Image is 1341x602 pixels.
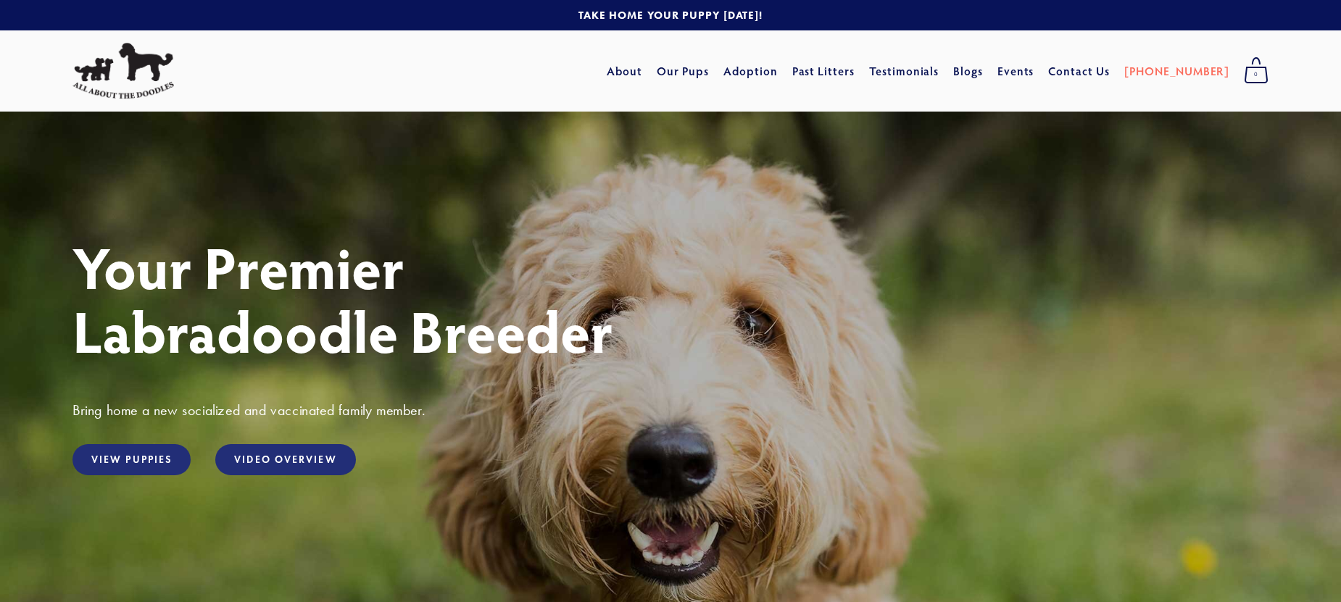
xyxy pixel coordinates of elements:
[869,58,939,84] a: Testimonials
[72,444,191,475] a: View Puppies
[997,58,1034,84] a: Events
[72,401,1269,419] h3: Bring home a new socialized and vaccinated family member.
[72,235,1269,362] h1: Your Premier Labradoodle Breeder
[1048,58,1110,84] a: Contact Us
[792,63,855,78] a: Past Litters
[953,58,983,84] a: Blogs
[215,444,355,475] a: Video Overview
[72,43,174,99] img: All About The Doodles
[723,58,778,84] a: Adoption
[1237,53,1276,89] a: 0 items in cart
[1244,65,1269,84] span: 0
[657,58,710,84] a: Our Pups
[607,58,642,84] a: About
[1124,58,1229,84] a: [PHONE_NUMBER]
